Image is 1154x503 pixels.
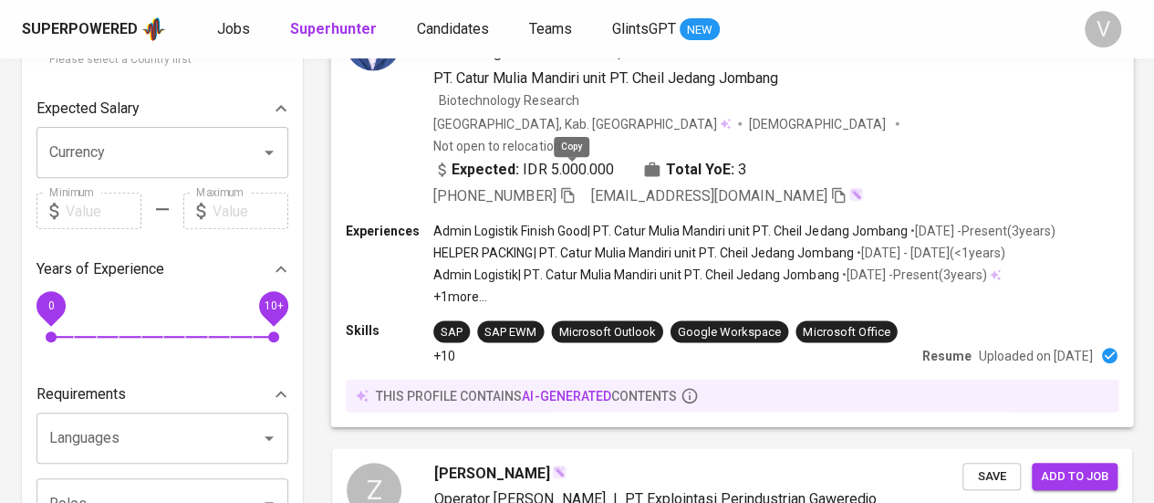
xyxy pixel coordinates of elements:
p: Skills [346,320,433,339]
img: app logo [141,16,166,43]
p: +10 [433,346,455,364]
span: Candidates [417,20,489,37]
span: [PHONE_NUMBER] [433,186,556,204]
div: IDR 5.000.000 [433,158,614,180]
p: Expected Salary [36,98,140,120]
p: Years of Experience [36,258,164,280]
button: Open [256,425,282,451]
p: Admin Logistik Finish Good | PT. Catur Mulia Mandiri unit PT. Cheil Jedang Jombang [433,222,908,240]
p: Resume [922,346,972,364]
span: Biotechnology Research [439,92,578,107]
div: Microsoft Outlook [558,323,655,341]
p: Requirements [36,383,126,405]
a: Superpoweredapp logo [22,16,166,43]
div: SAP [441,323,463,341]
span: NEW [680,21,720,39]
div: Years of Experience [36,251,288,288]
a: Teams [529,18,576,41]
input: Value [66,193,141,229]
div: Google Workspace [678,323,781,341]
b: Expected: [452,158,519,180]
a: GlintsGPT NEW [612,18,720,41]
p: this profile contains contents [376,386,677,404]
b: Total YoE: [666,158,734,180]
p: • [DATE] - Present ( 3 years ) [838,266,986,284]
button: Save [962,463,1021,491]
p: • [DATE] - Present ( 3 years ) [908,222,1055,240]
a: Superhunter [290,18,380,41]
p: Please select a Country first [49,51,276,69]
div: V [1085,11,1121,47]
p: Experiences [346,222,433,240]
div: [GEOGRAPHIC_DATA], Kab. [GEOGRAPHIC_DATA] [433,114,731,132]
a: Jobs [217,18,254,41]
p: +1 more ... [433,288,1055,306]
span: [EMAIL_ADDRESS][DOMAIN_NAME] [591,186,827,204]
img: 9338412afb1ee33470ba62aed573fd3a.jpg [346,16,400,70]
p: Not open to relocation [433,136,560,154]
div: Superpowered [22,19,138,40]
p: Admin Logistik | PT. Catur Mulia Mandiri unit PT. Cheil Jedang Jombang [433,266,838,284]
span: PT. Catur Mulia Mandiri unit PT. Cheil Jedang Jombang [433,68,778,86]
span: 10+ [264,299,283,312]
input: Value [213,193,288,229]
a: SANTA [PERSON_NAME]Admin Logistik Finish Good|PT. Catur Mulia Mandiri unit PT. Cheil Jedang Jomba... [332,2,1132,426]
span: GlintsGPT [612,20,676,37]
div: SAP EWM [484,323,536,341]
span: Save [972,466,1012,487]
p: Uploaded on [DATE] [979,346,1093,364]
p: HELPER PACKING | PT. Catur Mulia Mandiri unit PT. Cheil Jedang Jombang [433,244,853,262]
span: Teams [529,20,572,37]
span: Jobs [217,20,250,37]
span: Admin Logistik Finish Good [433,43,609,60]
span: AI-generated [522,388,610,403]
div: Expected Salary [36,90,288,127]
span: [PERSON_NAME] [434,463,550,485]
span: [DEMOGRAPHIC_DATA] [749,114,888,132]
b: Superhunter [290,20,377,37]
div: Requirements [36,376,288,413]
div: Microsoft Office [803,323,889,341]
button: Add to job [1032,463,1118,491]
span: 3 [738,158,746,180]
span: 0 [47,299,54,312]
button: Open [256,140,282,165]
a: Candidates [417,18,493,41]
span: | [617,41,621,63]
p: • [DATE] - [DATE] ( <1 years ) [853,244,1004,262]
img: magic_wand.svg [848,186,863,201]
span: Add to job [1041,466,1108,487]
img: magic_wand.svg [552,465,567,479]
